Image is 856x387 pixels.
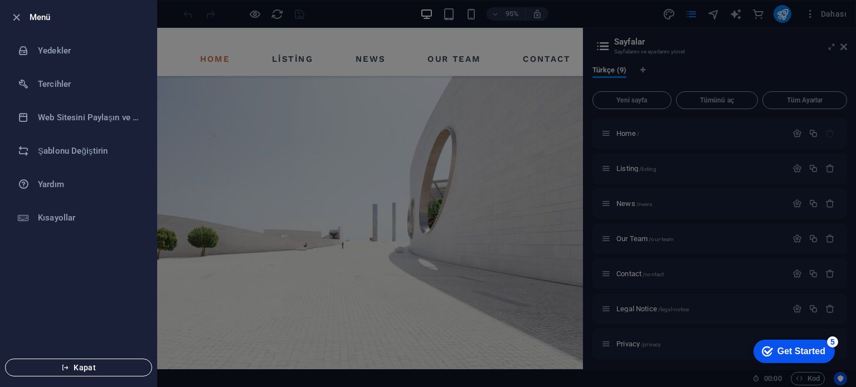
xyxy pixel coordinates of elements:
[38,144,141,158] h6: Şablonu Değiştirin
[38,211,141,224] h6: Kısayollar
[1,168,157,201] a: Yardım
[38,111,141,124] h6: Web Sitesini Paylaşın ve [GEOGRAPHIC_DATA]
[30,11,148,24] h6: Menü
[14,363,143,372] span: Kapat
[5,359,152,376] button: Kapat
[33,12,81,22] div: Get Started
[9,6,90,29] div: Get Started 5 items remaining, 0% complete
[38,77,141,91] h6: Tercihler
[82,2,94,13] div: 5
[38,44,141,57] h6: Yedekler
[38,178,141,191] h6: Yardım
